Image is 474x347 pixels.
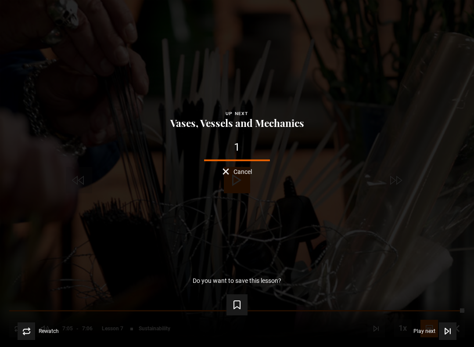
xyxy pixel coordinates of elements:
span: Rewatch [39,329,59,334]
button: Cancel [223,168,252,175]
button: Play next [413,322,456,340]
p: Do you want to save this lesson? [193,278,281,284]
span: Cancel [233,169,252,175]
button: Vases, Vessels and Mechanics [168,118,307,129]
div: Up next [14,110,460,118]
div: 1 [14,142,460,153]
button: Rewatch [18,322,59,340]
span: Play next [413,329,435,334]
